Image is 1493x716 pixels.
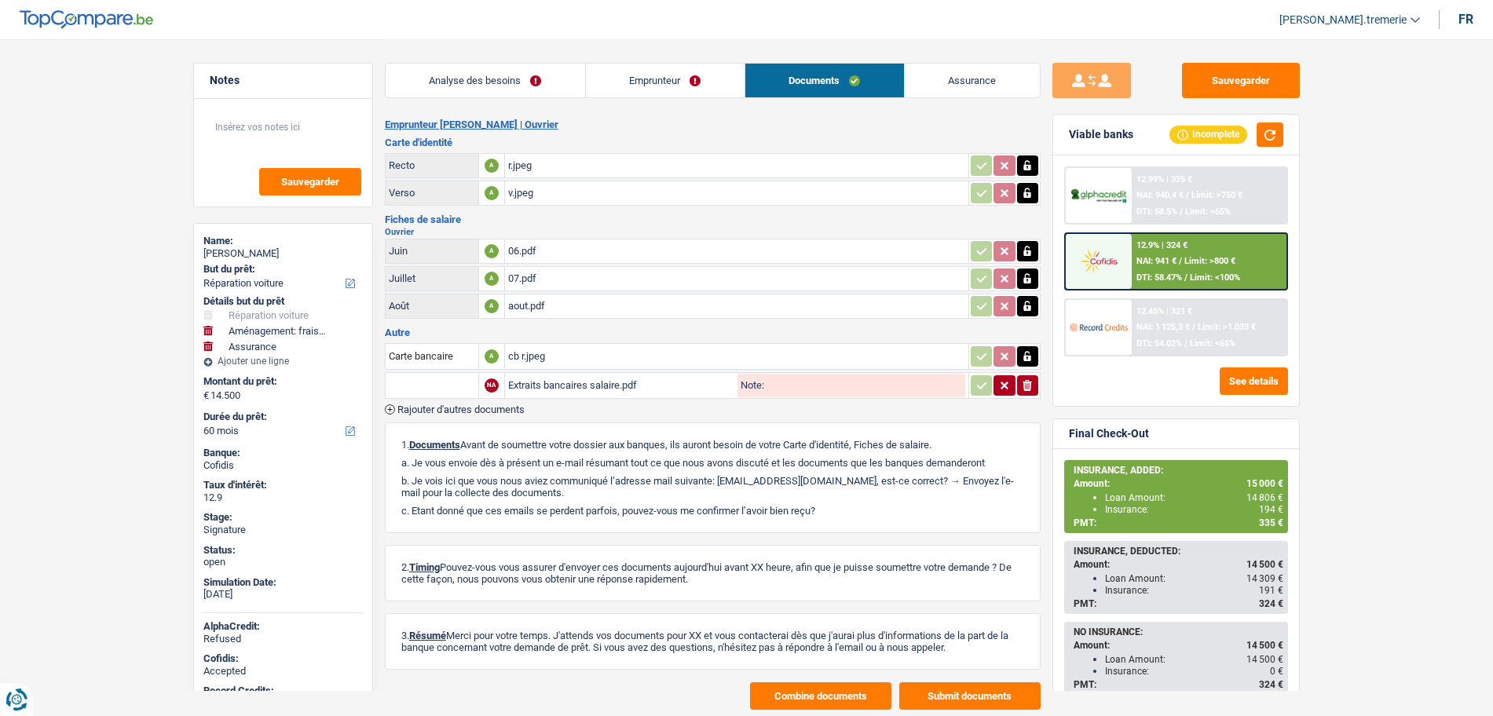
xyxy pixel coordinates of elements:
div: Record Credits: [203,685,363,697]
span: 14 806 € [1246,492,1283,503]
div: Insurance: [1105,585,1283,596]
a: Assurance [905,64,1040,97]
p: b. Je vois ici que vous nous aviez communiqué l’adresse mail suivante: [EMAIL_ADDRESS][DOMAIN_NA... [401,475,1024,499]
span: / [1179,256,1182,266]
div: Cofidis [203,459,363,472]
button: Sauvegarder [259,168,361,195]
button: Rajouter d'autres documents [385,404,525,415]
span: Limit: <65% [1190,338,1235,349]
div: A [485,186,499,200]
span: / [1184,272,1187,283]
div: Taux d'intérêt: [203,479,363,491]
div: Cofidis: [203,652,363,665]
div: fr [1458,12,1473,27]
span: Limit: <65% [1185,206,1231,217]
a: Documents [745,64,904,97]
button: See details [1220,367,1288,395]
span: DTI: 54.02% [1136,338,1182,349]
a: Analyse des besoins [386,64,585,97]
span: Limit: >800 € [1184,256,1235,266]
a: Emprunteur [586,64,745,97]
span: 335 € [1259,517,1283,528]
span: 194 € [1259,504,1283,515]
div: aout.pdf [508,294,965,318]
div: Loan Amount: [1105,654,1283,665]
div: 07.pdf [508,267,965,290]
div: [PERSON_NAME] [203,247,363,260]
div: r.jpeg [508,154,965,177]
div: Amount: [1074,559,1283,570]
img: Cofidis [1070,247,1128,276]
img: TopCompare Logo [20,10,153,29]
label: Durée du prêt: [203,411,360,423]
h3: Carte d'identité [385,137,1041,148]
div: NA [485,378,499,393]
span: Documents [409,439,460,451]
span: DTI: 58.47% [1136,272,1182,283]
h3: Autre [385,327,1041,338]
div: Viable banks [1069,128,1133,141]
span: Sauvegarder [281,177,339,187]
span: / [1186,190,1189,200]
button: Sauvegarder [1182,63,1300,98]
h2: Ouvrier [385,228,1041,236]
div: Status: [203,544,363,557]
div: Juin [389,245,475,257]
div: Name: [203,235,363,247]
div: Final Check-Out [1069,427,1149,440]
span: 14 500 € [1246,640,1283,651]
div: INSURANCE, ADDED: [1074,465,1283,476]
h3: Fiches de salaire [385,214,1041,225]
label: But du prêt: [203,263,360,276]
button: Combine documents [750,682,891,710]
span: Limit: <100% [1190,272,1240,283]
div: Simulation Date: [203,576,363,589]
span: NAI: 940,4 € [1136,190,1184,200]
div: PMT: [1074,598,1283,609]
div: cb r.jpeg [508,345,965,368]
div: [DATE] [203,588,363,601]
div: Verso [389,187,475,199]
div: open [203,556,363,568]
span: NAI: 941 € [1136,256,1176,266]
span: / [1192,322,1195,332]
span: 14 500 € [1246,654,1283,665]
div: v.jpeg [508,181,965,205]
p: 3. Merci pour votre temps. J'attends vos documents pour XX et vous contacterai dès que j'aurai p... [401,630,1024,653]
div: Recto [389,159,475,171]
div: Amount: [1074,640,1283,651]
div: A [485,272,499,286]
p: a. Je vous envoie dès à présent un e-mail résumant tout ce que nous avons discuté et les doc... [401,457,1024,469]
div: Insurance: [1105,666,1283,677]
div: Stage: [203,511,363,524]
a: [PERSON_NAME].tremerie [1267,7,1420,33]
div: Signature [203,524,363,536]
div: PMT: [1074,517,1283,528]
div: NO INSURANCE: [1074,626,1283,637]
div: Détails but du prêt [203,295,363,308]
span: Rajouter d'autres documents [397,404,525,415]
span: [PERSON_NAME].tremerie [1279,13,1407,27]
div: Banque: [203,447,363,459]
div: A [485,159,499,173]
div: 12.9 [203,491,363,504]
span: / [1180,206,1183,217]
span: NAI: 1 125,3 € [1136,322,1190,332]
div: A [485,349,499,363]
div: Accepted [203,665,363,678]
div: 12.9% | 324 € [1136,240,1187,250]
span: 324 € [1259,679,1283,690]
span: 191 € [1259,585,1283,596]
div: Insurance: [1105,504,1283,515]
div: A [485,244,499,258]
div: A [485,299,499,313]
h2: Emprunteur [PERSON_NAME] | Ouvrier [385,119,1041,131]
div: AlphaCredit: [203,620,363,633]
div: Refused [203,633,363,645]
span: € [203,389,209,402]
div: Loan Amount: [1105,492,1283,503]
div: Loan Amount: [1105,573,1283,584]
button: Submit documents [899,682,1041,710]
div: 12.45% | 321 € [1136,306,1192,316]
span: 15 000 € [1246,478,1283,489]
